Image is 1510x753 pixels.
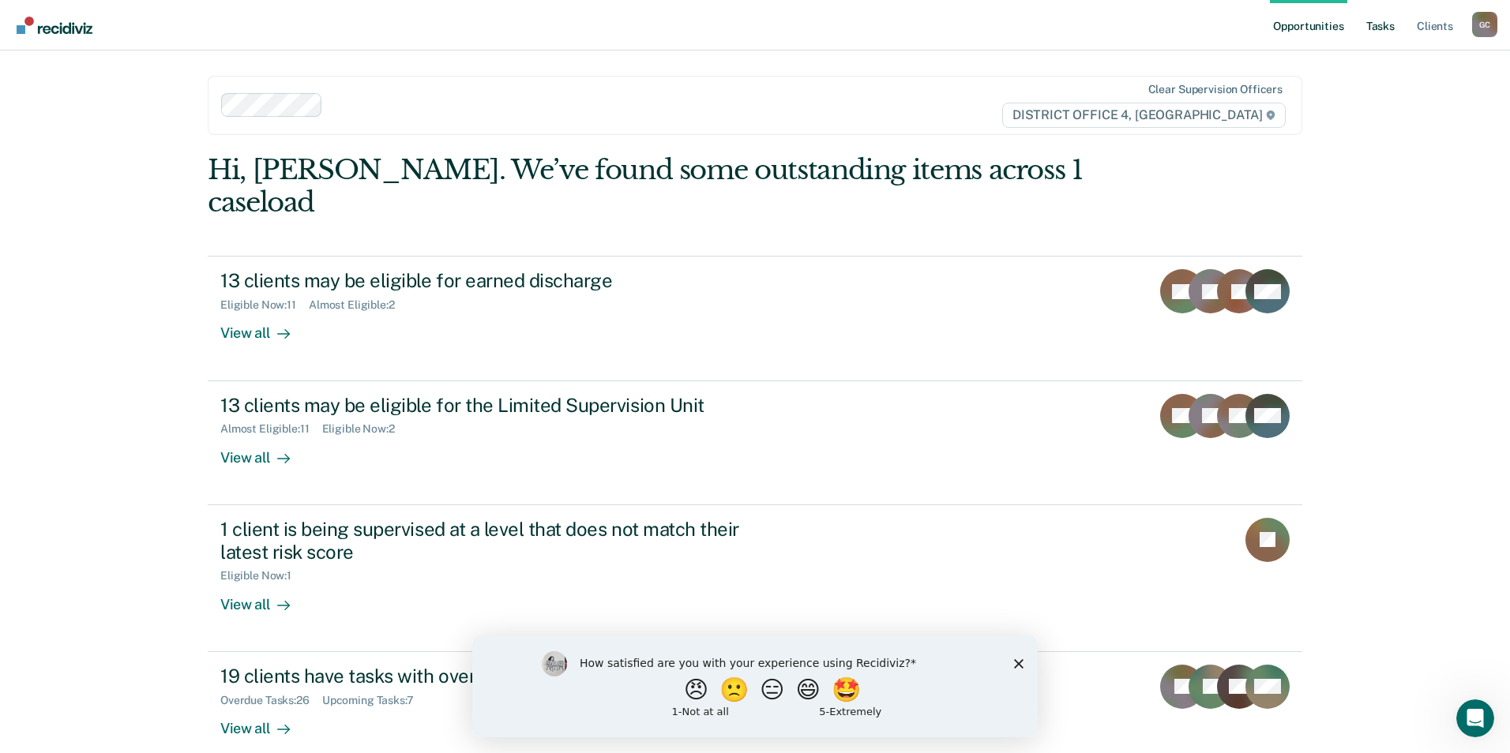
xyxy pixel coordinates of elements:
[208,381,1302,505] a: 13 clients may be eligible for the Limited Supervision UnitAlmost Eligible:11Eligible Now:2View all
[1456,699,1494,737] iframe: Intercom live chat
[1472,12,1497,37] button: Profile dropdown button
[220,436,309,466] div: View all
[1148,83,1283,96] div: Clear supervision officers
[322,694,426,707] div: Upcoming Tasks : 7
[17,17,92,34] img: Recidiviz
[220,706,309,737] div: View all
[220,569,304,583] div: Eligible Now : 1
[220,298,309,312] div: Eligible Now : 11
[220,583,309,613] div: View all
[309,298,408,312] div: Almost Eligible : 2
[322,422,408,436] div: Eligible Now : 2
[220,694,322,707] div: Overdue Tasks : 26
[472,635,1038,737] iframe: Survey by Kim from Recidiviz
[220,665,775,687] div: 19 clients have tasks with overdue or upcoming due dates
[220,518,775,564] div: 1 client is being supervised at a level that does not match their latest risk score
[208,154,1084,219] div: Hi, [PERSON_NAME]. We’ve found some outstanding items across 1 caseload
[1472,12,1497,37] div: G C
[1002,103,1286,128] span: DISTRICT OFFICE 4, [GEOGRAPHIC_DATA]
[208,256,1302,380] a: 13 clients may be eligible for earned dischargeEligible Now:11Almost Eligible:2View all
[220,394,775,417] div: 13 clients may be eligible for the Limited Supervision Unit
[220,422,322,436] div: Almost Eligible : 11
[220,312,309,343] div: View all
[208,505,1302,652] a: 1 client is being supervised at a level that does not match their latest risk scoreEligible Now:1...
[220,269,775,292] div: 13 clients may be eligible for earned discharge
